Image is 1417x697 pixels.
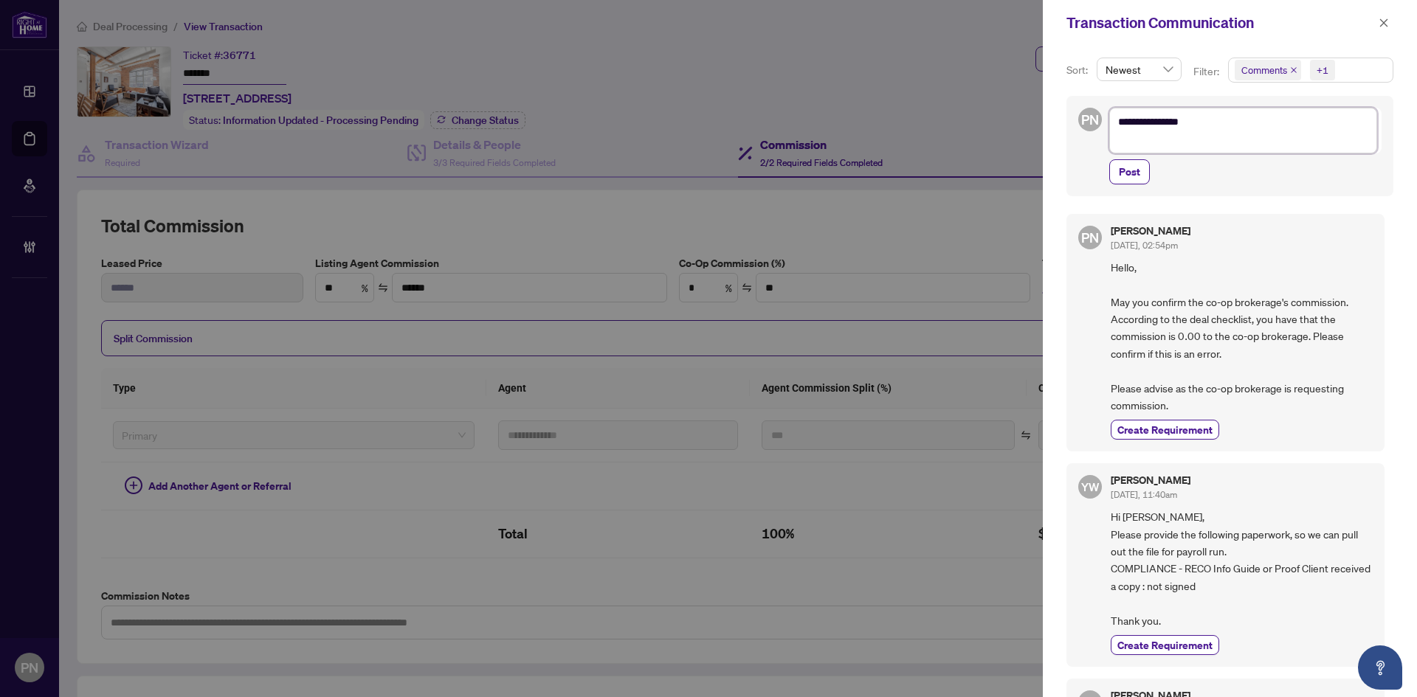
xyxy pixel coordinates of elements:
span: close [1379,18,1389,28]
span: [DATE], 11:40am [1111,489,1177,500]
h5: [PERSON_NAME] [1111,475,1190,485]
span: Hi [PERSON_NAME], Please provide the following paperwork, so we can pull out the file for payroll... [1111,508,1373,629]
div: Transaction Communication [1066,12,1374,34]
button: Post [1109,159,1150,184]
p: Sort: [1066,62,1091,78]
span: PN [1081,109,1099,130]
span: Comments [1241,63,1287,77]
span: YW [1081,478,1100,496]
span: close [1290,66,1297,74]
h5: [PERSON_NAME] [1111,226,1190,236]
p: Filter: [1193,63,1221,80]
button: Create Requirement [1111,420,1219,440]
span: [DATE], 02:54pm [1111,240,1178,251]
div: +1 [1317,63,1328,77]
span: Newest [1106,58,1173,80]
span: Post [1119,160,1140,184]
span: Comments [1235,60,1301,80]
span: Hello, May you confirm the co-op brokerage's commission. According to the deal checklist, you hav... [1111,259,1373,414]
span: PN [1081,227,1099,248]
button: Open asap [1358,645,1402,690]
button: Create Requirement [1111,635,1219,655]
span: Create Requirement [1117,637,1213,653]
span: Create Requirement [1117,422,1213,437]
